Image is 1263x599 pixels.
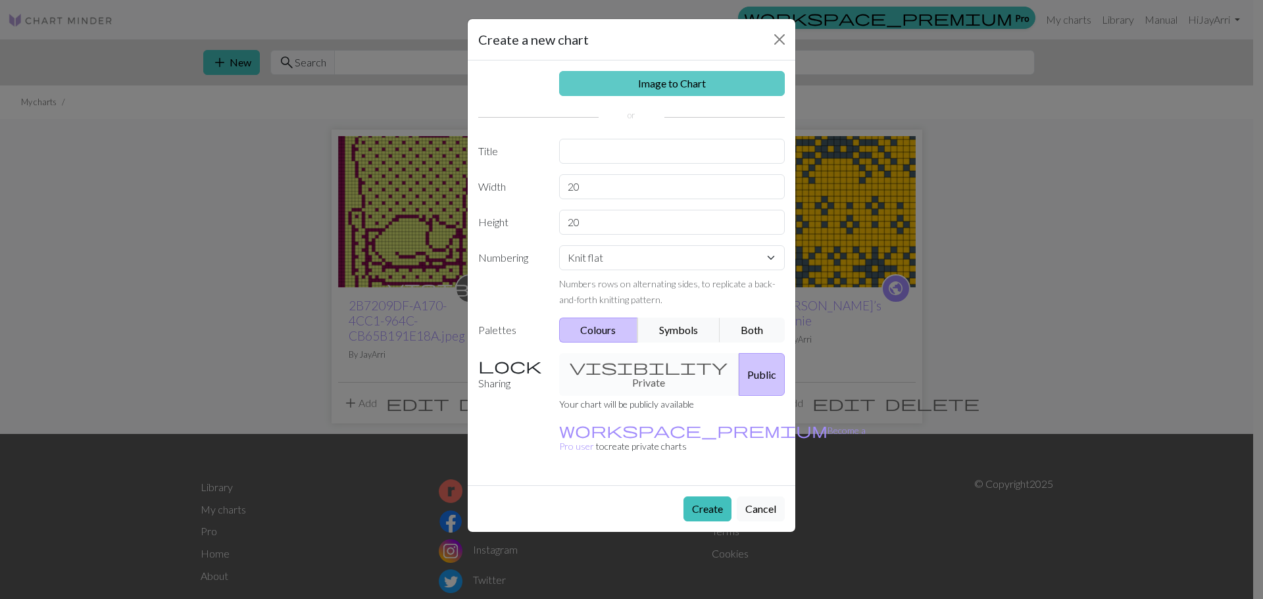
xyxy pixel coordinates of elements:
[470,210,551,235] label: Height
[470,174,551,199] label: Width
[559,71,785,96] a: Image to Chart
[739,353,785,396] button: Public
[559,318,639,343] button: Colours
[559,425,866,452] small: to create private charts
[470,139,551,164] label: Title
[470,353,551,396] label: Sharing
[559,421,828,439] span: workspace_premium
[559,278,776,305] small: Numbers rows on alternating sides, to replicate a back-and-forth knitting pattern.
[737,496,785,521] button: Cancel
[470,318,551,343] label: Palettes
[769,29,790,50] button: Close
[559,425,866,452] a: Become a Pro user
[470,245,551,307] label: Numbering
[637,318,720,343] button: Symbols
[683,496,731,521] button: Create
[559,398,694,410] small: Your chart will be publicly available
[720,318,785,343] button: Both
[478,30,589,49] h5: Create a new chart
